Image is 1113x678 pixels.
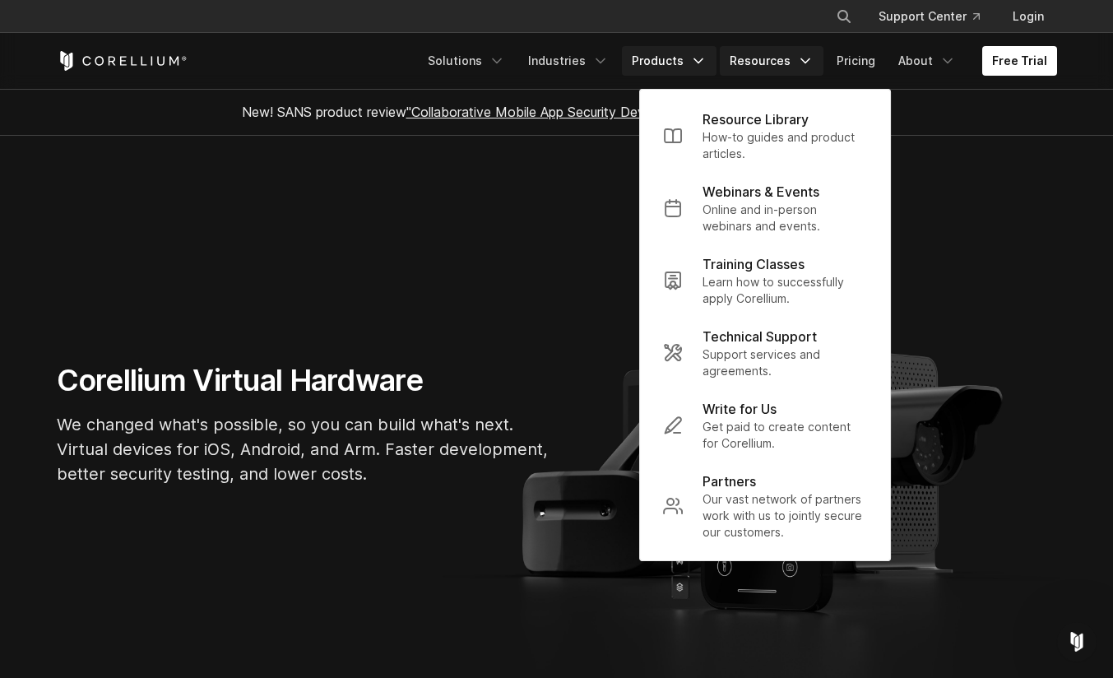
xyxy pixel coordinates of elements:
a: Industries [518,46,619,76]
iframe: Intercom live chat [1057,622,1097,662]
p: We changed what's possible, so you can build what's next. Virtual devices for iOS, Android, and A... [57,412,550,486]
div: Navigation Menu [418,46,1057,76]
a: Support Center [865,2,993,31]
a: Resource Library How-to guides and product articles. [650,100,880,172]
p: Learn how to successfully apply Corellium. [703,274,867,307]
a: Webinars & Events Online and in-person webinars and events. [650,172,880,244]
p: Partners [703,471,756,491]
a: Write for Us Get paid to create content for Corellium. [650,389,880,462]
p: Get paid to create content for Corellium. [703,419,867,452]
a: About [888,46,966,76]
p: Webinars & Events [703,182,819,202]
p: Training Classes [703,254,805,274]
a: Pricing [827,46,885,76]
a: Free Trial [982,46,1057,76]
a: Solutions [418,46,515,76]
a: Corellium Home [57,51,188,71]
p: How-to guides and product articles. [703,129,867,162]
div: Navigation Menu [816,2,1057,31]
p: Resource Library [703,109,809,129]
a: Technical Support Support services and agreements. [650,317,880,389]
a: "Collaborative Mobile App Security Development and Analysis" [406,104,786,120]
a: Login [999,2,1057,31]
p: Technical Support [703,327,817,346]
p: Our vast network of partners work with us to jointly secure our customers. [703,491,867,541]
p: Support services and agreements. [703,346,867,379]
a: Training Classes Learn how to successfully apply Corellium. [650,244,880,317]
a: Products [622,46,716,76]
span: New! SANS product review now available. [242,104,872,120]
button: Search [829,2,859,31]
a: Partners Our vast network of partners work with us to jointly secure our customers. [650,462,880,550]
h1: Corellium Virtual Hardware [57,362,550,399]
p: Online and in-person webinars and events. [703,202,867,235]
p: Write for Us [703,399,777,419]
a: Resources [720,46,823,76]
